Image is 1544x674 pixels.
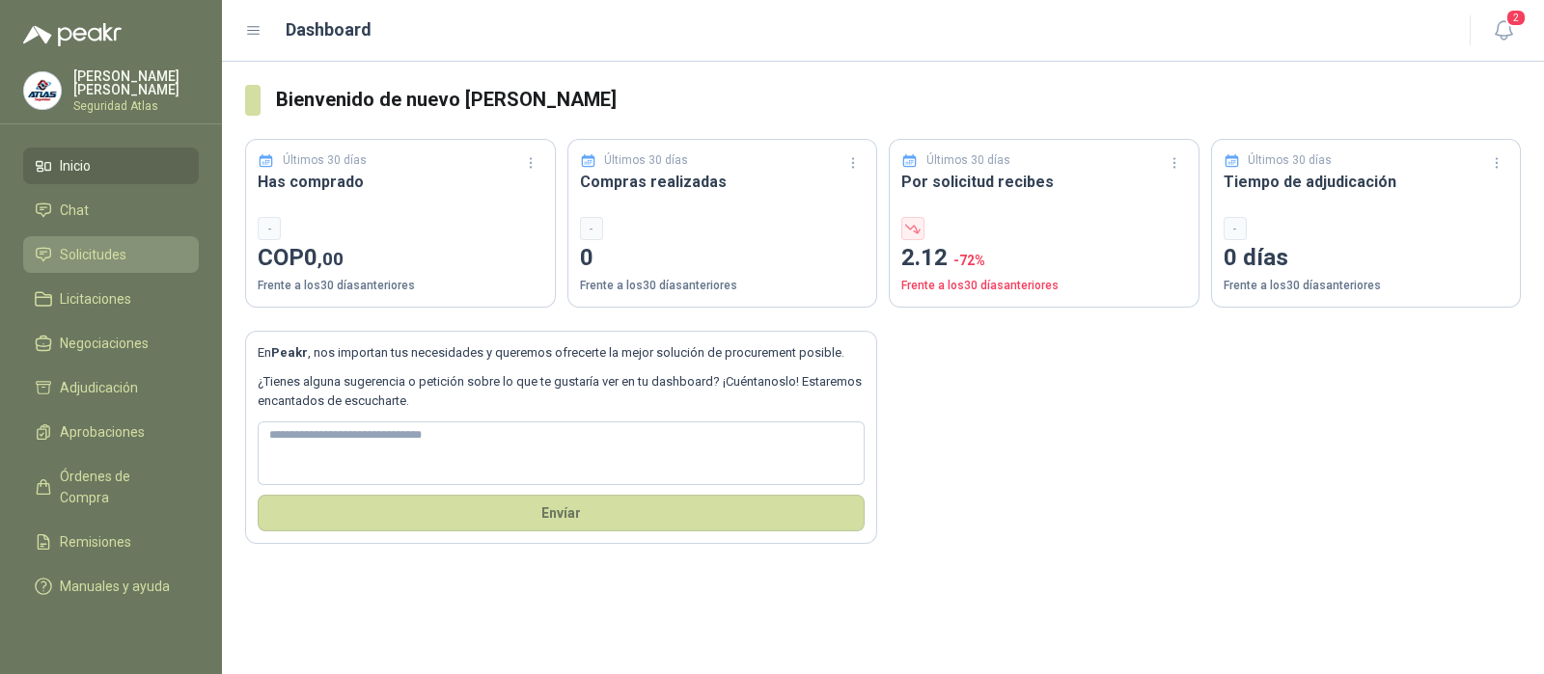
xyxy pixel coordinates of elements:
[258,343,865,363] p: En , nos importan tus necesidades y queremos ofrecerte la mejor solución de procurement posible.
[1224,170,1509,194] h3: Tiempo de adjudicación
[286,16,372,43] h1: Dashboard
[60,155,91,176] span: Inicio
[23,458,199,516] a: Órdenes de Compra
[23,325,199,362] a: Negociaciones
[73,100,199,112] p: Seguridad Atlas
[23,192,199,229] a: Chat
[258,372,865,412] p: ¿Tienes alguna sugerencia o petición sobre lo que te gustaría ver en tu dashboard? ¡Cuéntanoslo! ...
[258,277,543,295] p: Frente a los 30 días anteriores
[317,248,344,270] span: ,00
[60,244,126,265] span: Solicitudes
[60,466,180,508] span: Órdenes de Compra
[580,170,866,194] h3: Compras realizadas
[258,217,281,240] div: -
[60,531,131,553] span: Remisiones
[258,170,543,194] h3: Has comprado
[60,421,145,443] span: Aprobaciones
[23,23,122,46] img: Logo peakr
[60,333,149,354] span: Negociaciones
[1505,9,1527,27] span: 2
[73,69,199,96] p: [PERSON_NAME] [PERSON_NAME]
[23,568,199,605] a: Manuales y ayuda
[901,170,1187,194] h3: Por solicitud recibes
[1224,217,1247,240] div: -
[604,151,688,170] p: Últimos 30 días
[23,148,199,184] a: Inicio
[23,369,199,406] a: Adjudicación
[60,288,131,310] span: Licitaciones
[24,72,61,109] img: Company Logo
[580,277,866,295] p: Frente a los 30 días anteriores
[926,151,1010,170] p: Últimos 30 días
[901,240,1187,277] p: 2.12
[304,244,344,271] span: 0
[580,240,866,277] p: 0
[258,495,865,531] button: Envíar
[271,345,308,360] b: Peakr
[1224,240,1509,277] p: 0 días
[60,576,170,597] span: Manuales y ayuda
[60,377,138,398] span: Adjudicación
[23,524,199,560] a: Remisiones
[258,240,543,277] p: COP
[276,85,1521,115] h3: Bienvenido de nuevo [PERSON_NAME]
[1224,277,1509,295] p: Frente a los 30 días anteriores
[1486,13,1521,48] button: 2
[23,414,199,450] a: Aprobaciones
[580,217,603,240] div: -
[283,151,367,170] p: Últimos 30 días
[60,200,89,221] span: Chat
[953,253,985,268] span: -72 %
[1248,151,1332,170] p: Últimos 30 días
[23,236,199,273] a: Solicitudes
[901,277,1187,295] p: Frente a los 30 días anteriores
[23,281,199,317] a: Licitaciones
